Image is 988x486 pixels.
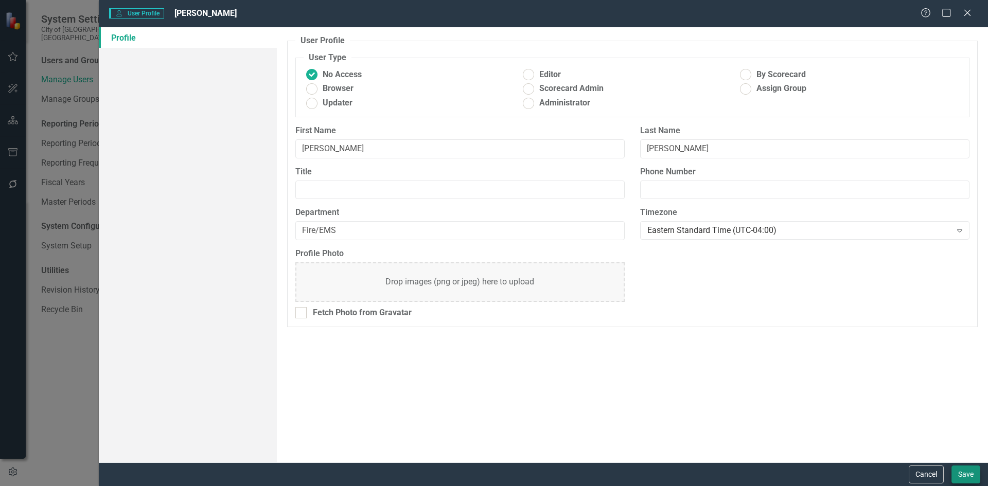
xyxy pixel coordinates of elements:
label: Profile Photo [295,248,625,260]
legend: User Type [304,52,351,64]
label: Timezone [640,207,969,219]
label: Department [295,207,625,219]
div: Eastern Standard Time (UTC-04:00) [647,225,951,237]
div: Drop images (png or jpeg) here to upload [385,276,534,288]
label: First Name [295,125,625,137]
span: [PERSON_NAME] [174,8,237,18]
span: User Profile [109,8,164,19]
span: No Access [323,69,362,81]
div: Fetch Photo from Gravatar [313,307,412,319]
label: Phone Number [640,166,969,178]
span: Browser [323,83,354,95]
label: Last Name [640,125,969,137]
button: Save [951,465,980,483]
span: Assign Group [756,83,806,95]
span: Administrator [539,97,590,109]
span: Updater [323,97,352,109]
label: Title [295,166,625,178]
a: Profile [99,27,277,48]
button: Cancel [909,465,944,483]
legend: User Profile [295,35,350,47]
span: Scorecard Admin [539,83,604,95]
span: By Scorecard [756,69,806,81]
span: Editor [539,69,561,81]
